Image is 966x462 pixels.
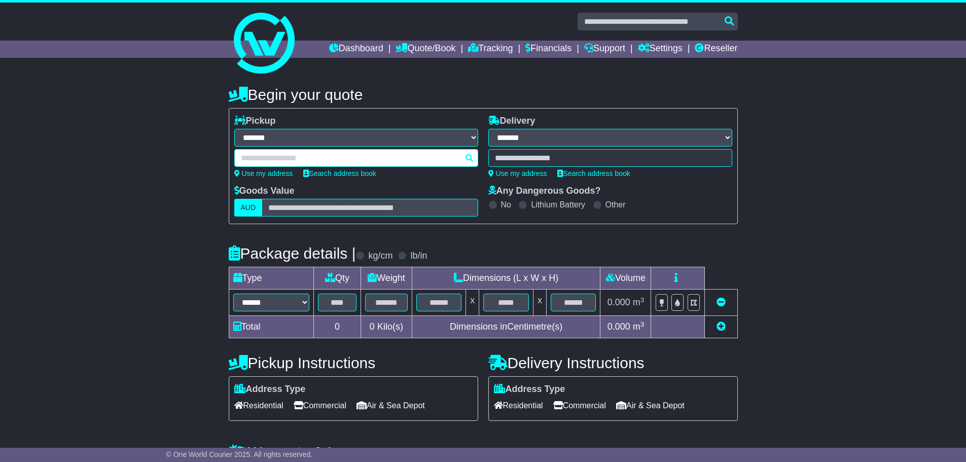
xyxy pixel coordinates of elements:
span: 0.000 [607,297,630,307]
td: Qty [314,267,361,290]
a: Tracking [468,41,513,58]
td: Volume [600,267,651,290]
span: m [633,297,645,307]
label: Goods Value [234,186,295,197]
td: 0 [314,316,361,338]
span: Commercial [294,398,346,413]
a: Search address book [303,169,376,177]
h4: Delivery Instructions [488,354,738,371]
label: lb/in [410,251,427,262]
h4: Begin your quote [229,86,738,103]
a: Dashboard [329,41,383,58]
label: kg/cm [368,251,392,262]
a: Remove this item [717,297,726,307]
label: Pickup [234,116,276,127]
span: 0 [370,322,375,332]
h4: Package details | [229,245,356,262]
h4: Pickup Instructions [229,354,478,371]
a: Use my address [488,169,547,177]
td: Dimensions (L x W x H) [412,267,600,290]
a: Search address book [557,169,630,177]
label: Delivery [488,116,535,127]
sup: 3 [640,296,645,304]
td: Dimensions in Centimetre(s) [412,316,600,338]
h4: Warranty & Insurance [229,444,738,460]
span: Residential [234,398,283,413]
label: AUD [234,199,263,217]
label: No [501,200,511,209]
sup: 3 [640,321,645,328]
td: Weight [361,267,412,290]
a: Settings [638,41,683,58]
span: Commercial [553,398,606,413]
a: Support [584,41,625,58]
span: m [633,322,645,332]
td: Total [229,316,314,338]
span: 0.000 [607,322,630,332]
a: Reseller [695,41,737,58]
a: Financials [525,41,571,58]
label: Address Type [234,384,306,395]
span: Residential [494,398,543,413]
td: Kilo(s) [361,316,412,338]
a: Add new item [717,322,726,332]
td: x [466,290,479,316]
label: Lithium Battery [531,200,585,209]
td: x [533,290,546,316]
label: Address Type [494,384,565,395]
span: © One World Courier 2025. All rights reserved. [166,450,313,458]
span: Air & Sea Depot [356,398,425,413]
a: Quote/Book [396,41,455,58]
td: Type [229,267,314,290]
span: Air & Sea Depot [616,398,685,413]
label: Any Dangerous Goods? [488,186,601,197]
label: Other [605,200,626,209]
typeahead: Please provide city [234,149,478,167]
a: Use my address [234,169,293,177]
